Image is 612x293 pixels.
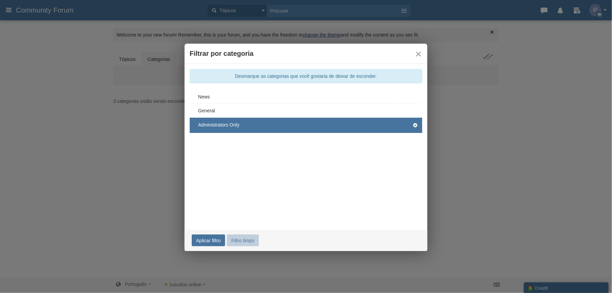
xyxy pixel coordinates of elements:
[190,118,422,133] li: Administrators Only
[190,69,422,83] div: Desmarque as categorias que você gostaria de deixar de esconder.
[190,90,422,104] li: News
[227,234,259,246] a: Filtro limpo
[415,50,422,58] button: ×
[190,49,422,59] h4: Filtrar por categoria
[192,234,225,246] a: Aplicar filtro
[190,104,422,118] li: General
